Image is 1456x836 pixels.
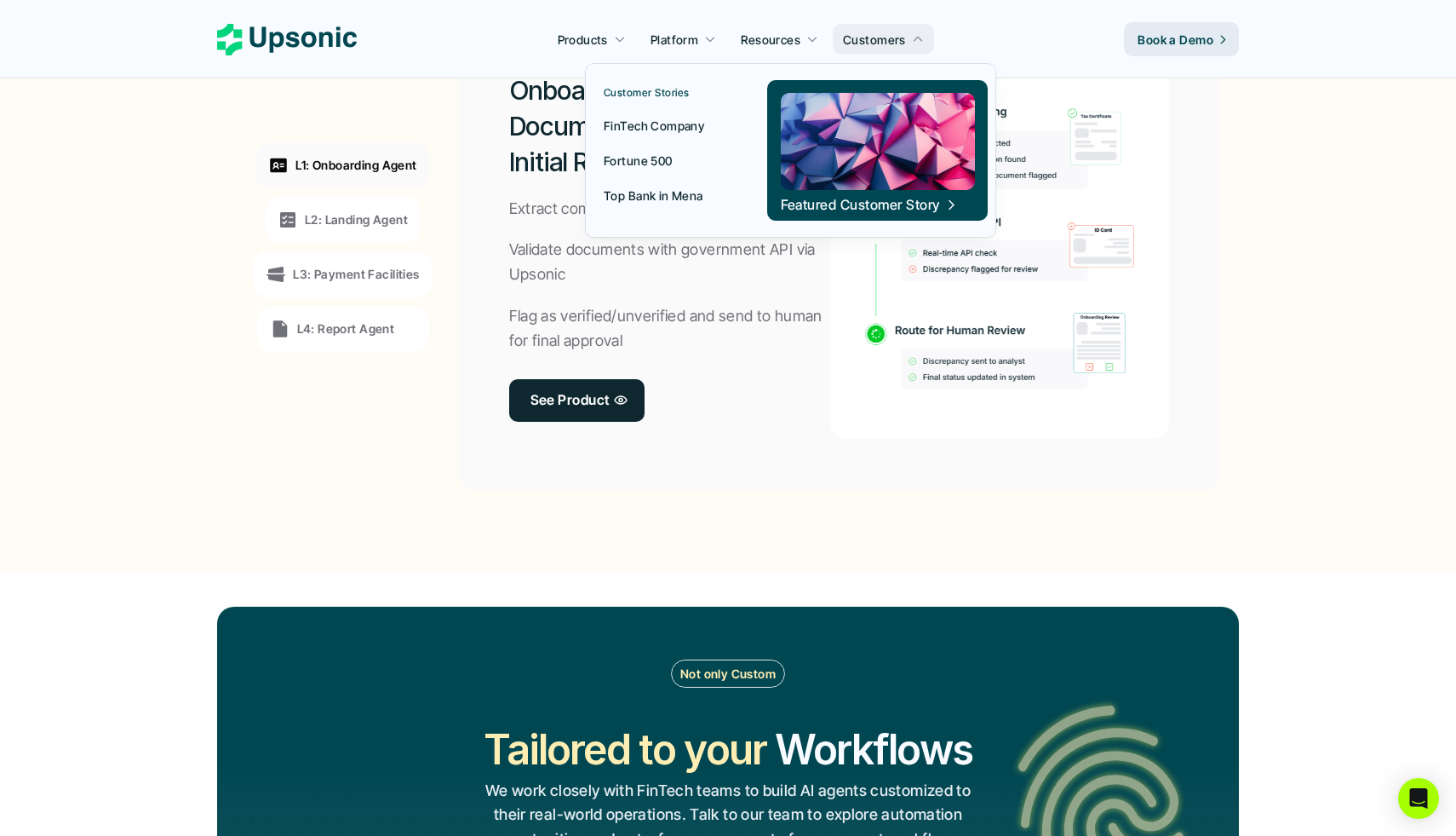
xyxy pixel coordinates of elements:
[593,145,737,176] a: Fortune 500
[593,110,737,141] a: FinTech Company
[509,304,831,354] p: Flag as verified/unverified and send to human for final approval
[780,195,939,214] p: Featured Customer Story
[484,721,765,778] h2: Tailored to your
[509,238,831,287] p: Validate documents with government API via Upsonic
[741,31,800,49] p: Resources
[295,156,416,174] p: L1: Onboarding Agent
[509,72,831,180] h2: Onboarding Agent Document Verification & Initial Review
[509,379,645,422] a: See Product
[651,31,698,49] p: Platform
[593,180,737,210] a: Top Bank in Mena
[604,87,690,99] p: Customer Stories
[297,320,395,337] p: L4: Report Agent
[775,721,972,778] h2: Workflows
[604,152,673,170] p: Fortune 500
[305,210,408,228] p: L2: Landing Agent
[1398,778,1439,819] div: Open Intercom Messenger
[604,187,703,205] p: Top Bank in Mena
[1124,22,1239,56] a: Book a Demo
[547,24,636,55] a: Products
[780,195,957,214] span: Featured Customer Story
[293,265,419,283] p: L3: Payment Facilities
[1138,31,1213,49] p: Book a Demo
[767,80,988,221] a: Featured Customer Story
[558,31,608,49] p: Products
[680,665,776,683] p: Not only Custom
[509,197,814,222] p: Extract company documents from customer
[604,117,704,135] p: FinTech Company
[843,31,906,49] p: Customers
[530,388,610,412] p: See Product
